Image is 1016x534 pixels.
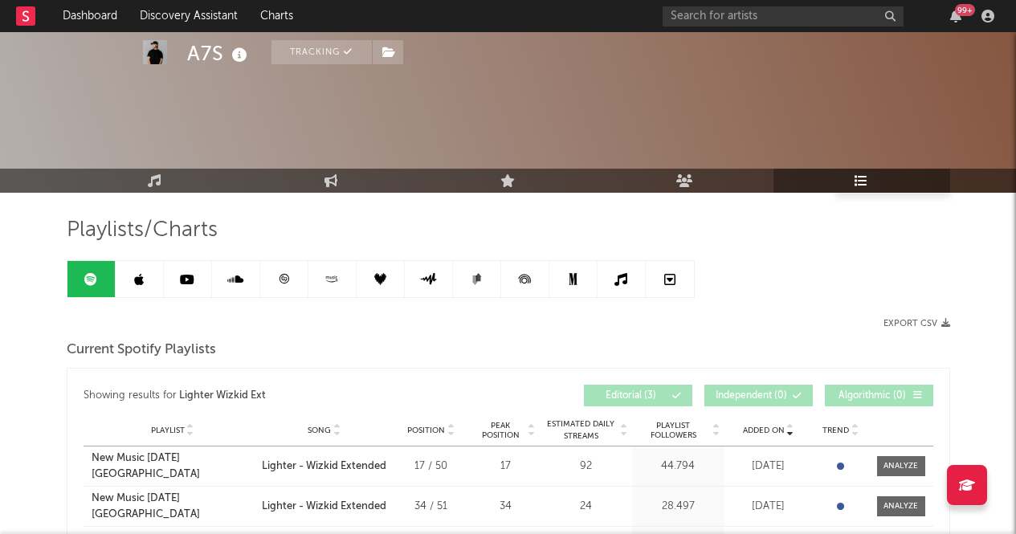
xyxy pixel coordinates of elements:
span: Playlist [151,426,185,435]
button: Independent(0) [704,385,813,406]
div: 34 [475,499,536,515]
span: Position [407,426,445,435]
div: Showing results for [84,385,508,406]
div: 99 + [955,4,975,16]
span: Current Spotify Playlists [67,340,216,360]
div: 17 [475,459,536,475]
span: Editorial ( 3 ) [594,391,668,401]
span: Playlist Followers [636,421,711,440]
span: Algorithmic ( 0 ) [835,391,909,401]
span: Added On [743,426,785,435]
a: New Music [DATE] [GEOGRAPHIC_DATA] [92,450,254,482]
div: Lighter - Wizkid Extended [262,459,386,475]
input: Search for artists [663,6,904,26]
div: 34 / 51 [395,499,467,515]
button: 99+ [950,10,961,22]
button: Export CSV [883,319,950,328]
span: Independent ( 0 ) [715,391,789,401]
div: [DATE] [728,459,809,475]
div: 28.497 [636,499,720,515]
div: 17 / 50 [395,459,467,475]
span: Estimated Daily Streams [544,418,618,442]
div: A7S [187,40,251,67]
div: 44.794 [636,459,720,475]
a: New Music [DATE] [GEOGRAPHIC_DATA] [92,491,254,522]
div: [DATE] [728,499,809,515]
div: Lighter - Wizkid Extended [262,499,386,515]
span: Playlists/Charts [67,221,218,240]
span: Song [308,426,331,435]
span: Peak Position [475,421,526,440]
div: 92 [544,459,628,475]
div: Lighter Wizkid Ext [179,386,266,406]
span: Trend [822,426,849,435]
button: Editorial(3) [584,385,692,406]
button: Tracking [271,40,372,64]
div: 24 [544,499,628,515]
button: Algorithmic(0) [825,385,933,406]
